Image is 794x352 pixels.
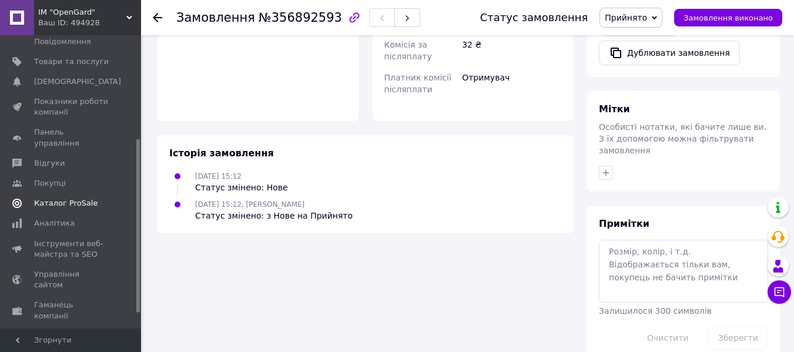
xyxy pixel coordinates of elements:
[34,96,109,118] span: Показники роботи компанії
[599,122,766,155] span: Особисті нотатки, які бачите лише ви. З їх допомогою можна фільтрувати замовлення
[599,218,649,229] span: Примітки
[34,269,109,290] span: Управління сайтом
[34,198,98,209] span: Каталог ProSale
[34,127,109,148] span: Панель управління
[34,239,109,260] span: Інструменти веб-майстра та SEO
[460,34,564,67] div: 32 ₴
[34,218,75,229] span: Аналітика
[169,147,274,159] span: Історія замовлення
[195,210,353,222] div: Статус змінено: з Нове на Прийнято
[34,56,109,67] span: Товари та послуги
[153,12,162,24] div: Повернутися назад
[195,172,242,180] span: [DATE] 15:12
[34,76,121,87] span: [DEMOGRAPHIC_DATA]
[605,13,647,22] span: Прийнято
[480,12,588,24] div: Статус замовлення
[34,158,65,169] span: Відгуки
[674,9,782,26] button: Замовлення виконано
[195,200,304,209] span: [DATE] 15:12, [PERSON_NAME]
[34,36,91,47] span: Повідомлення
[259,11,342,25] span: №356892593
[384,40,432,61] span: Комісія за післяплату
[599,103,630,115] span: Мітки
[176,11,255,25] span: Замовлення
[384,73,451,94] span: Платник комісії післяплати
[768,280,791,304] button: Чат з покупцем
[38,18,141,28] div: Ваш ID: 494928
[195,182,288,193] div: Статус змінено: Нове
[684,14,773,22] span: Замовлення виконано
[460,67,564,100] div: Отримувач
[599,41,740,65] button: Дублювати замовлення
[599,306,712,316] span: Залишилося 300 символів
[38,7,126,18] span: ІМ "OpenGard"
[34,300,109,321] span: Гаманець компанії
[34,178,66,189] span: Покупці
